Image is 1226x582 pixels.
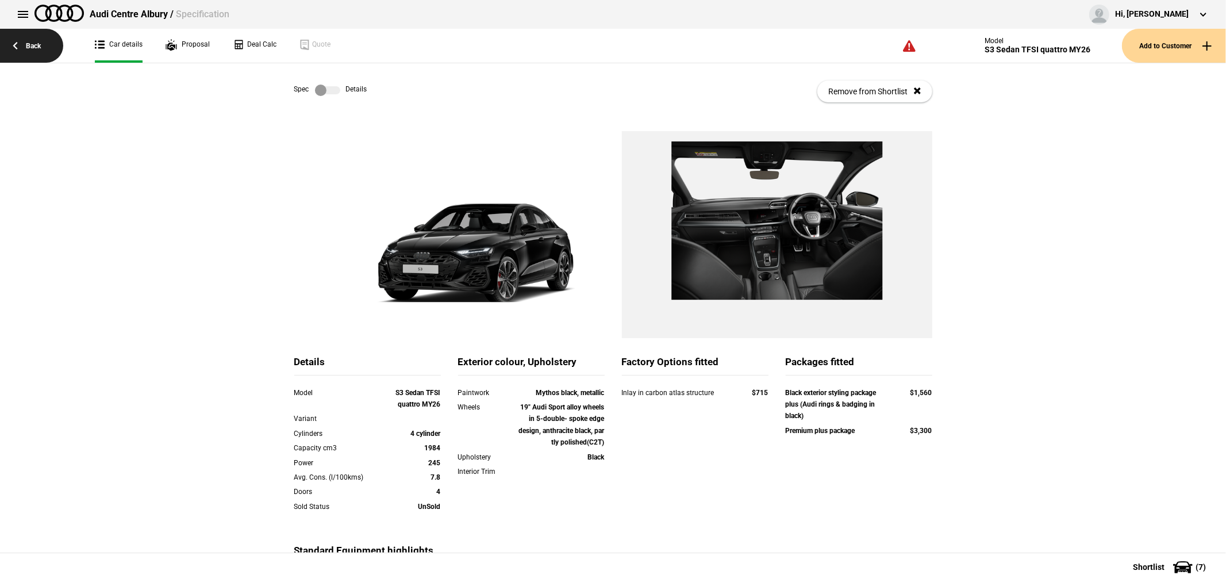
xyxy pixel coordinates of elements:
[1115,9,1189,20] div: Hi, [PERSON_NAME]
[458,451,517,463] div: Upholstery
[294,544,605,564] div: Standard Equipment highlights
[418,503,441,511] strong: UnSold
[437,488,441,496] strong: 4
[519,403,605,446] strong: 19" Audi Sport alloy wheels in 5-double- spoke edge design, anthracite black, par tly polished(C2T)
[166,29,210,63] a: Proposal
[458,387,517,399] div: Paintwork
[1122,29,1226,63] button: Add to Customer
[752,389,768,397] strong: $715
[294,457,382,469] div: Power
[458,355,605,376] div: Exterior colour, Upholstery
[910,427,932,435] strong: $3,300
[425,444,441,452] strong: 1984
[411,430,441,438] strong: 4 cylinder
[622,387,725,399] div: Inlay in carbon atlas structure
[786,427,855,435] strong: Premium plus package
[34,5,84,22] img: audi.png
[233,29,276,63] a: Deal Calc
[458,466,517,477] div: Interior Trim
[294,413,382,424] div: Variant
[910,389,932,397] strong: $1,560
[429,459,441,467] strong: 245
[95,29,143,63] a: Car details
[90,8,229,21] div: Audi Centre Albury /
[1196,563,1206,571] span: ( 7 )
[431,473,441,481] strong: 7.8
[294,486,382,497] div: Doors
[985,37,1090,45] div: Model
[294,442,382,454] div: Capacity cm3
[985,45,1090,55] div: S3 Sedan TFSI quattro MY26
[294,355,441,376] div: Details
[1116,553,1226,581] button: Shortlist(7)
[786,389,877,420] strong: Black exterior styling package plus (Audi rings & badging in black)
[176,9,229,20] span: Specification
[588,453,605,461] strong: Black
[294,501,382,512] div: Sold Status
[294,472,382,483] div: Avg. Cons. (l/100kms)
[396,389,441,408] strong: S3 Sedan TFSI quattro MY26
[294,85,367,96] div: Spec Details
[1133,563,1164,571] span: Shortlist
[458,401,517,413] div: Wheels
[294,387,382,399] div: Model
[294,428,382,439] div: Cylinders
[786,355,932,376] div: Packages fitted
[817,81,932,102] button: Remove from Shortlist
[536,389,605,397] strong: Mythos black, metallic
[622,355,768,376] div: Factory Options fitted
